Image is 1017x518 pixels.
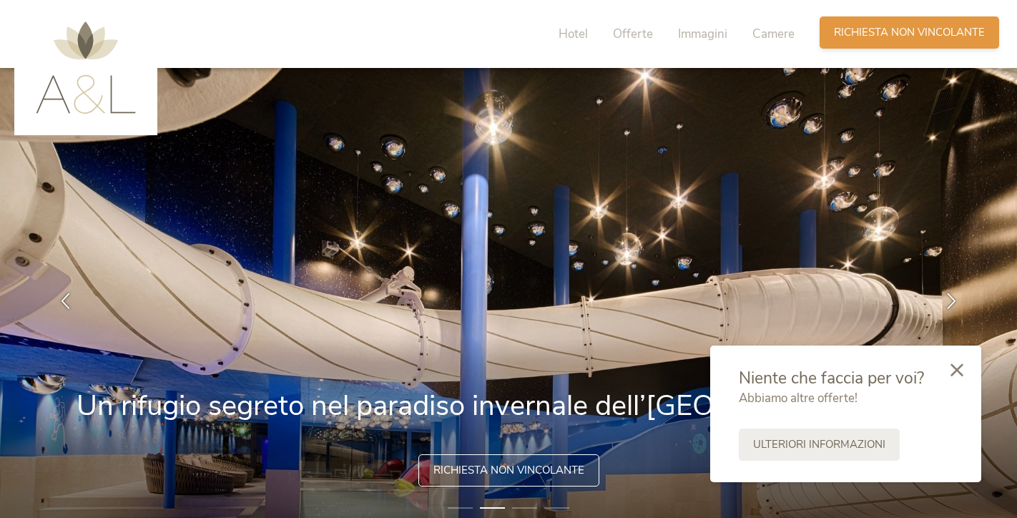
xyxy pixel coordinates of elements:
span: Immagini [678,26,727,42]
img: AMONTI & LUNARIS Wellnessresort [36,21,136,114]
span: Richiesta non vincolante [433,463,584,478]
span: Offerte [613,26,653,42]
span: Ulteriori informazioni [753,437,885,452]
span: Niente che faccia per voi? [739,367,924,389]
a: Ulteriori informazioni [739,429,900,461]
span: Richiesta non vincolante [834,25,985,40]
span: Hotel [559,26,588,42]
span: Camere [752,26,795,42]
span: Abbiamo altre offerte! [739,390,858,406]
